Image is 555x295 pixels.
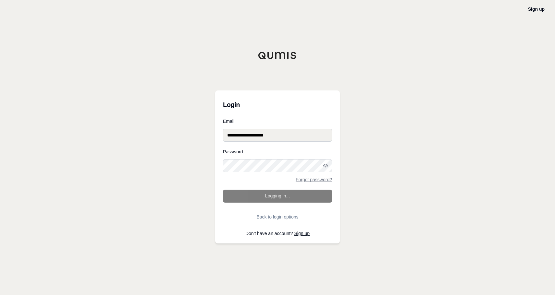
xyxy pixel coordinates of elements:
[296,177,332,182] a: Forgot password?
[223,149,332,154] label: Password
[223,119,332,124] label: Email
[258,52,297,59] img: Qumis
[223,231,332,236] p: Don't have an account?
[223,210,332,223] button: Back to login options
[528,6,545,12] a: Sign up
[294,231,310,236] a: Sign up
[223,98,332,111] h3: Login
